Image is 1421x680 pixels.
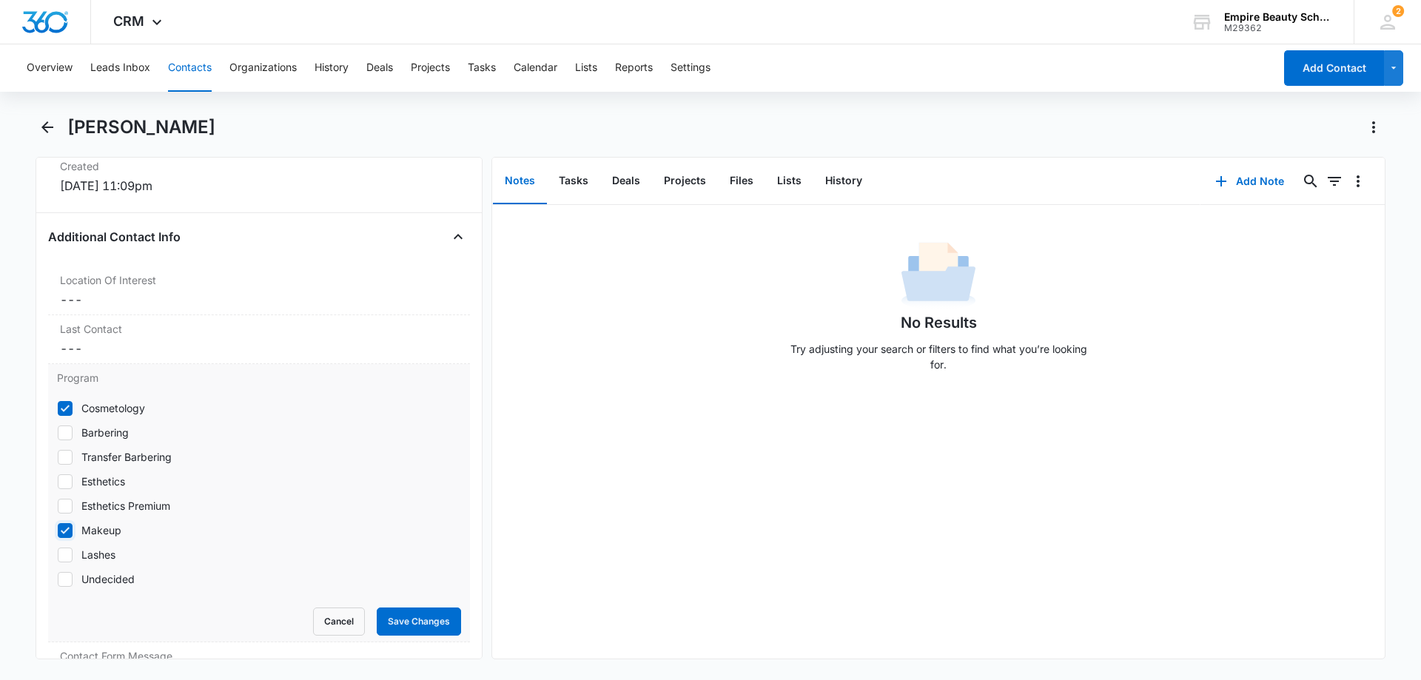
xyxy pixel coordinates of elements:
div: Transfer Barbering [81,449,172,465]
h1: No Results [901,312,977,334]
dd: --- [60,291,458,309]
div: account id [1224,23,1332,33]
button: Projects [652,158,718,204]
button: Cancel [313,607,365,636]
div: Undecided [81,571,135,587]
button: Reports [615,44,653,92]
button: History [813,158,874,204]
button: Save Changes [377,607,461,636]
h4: Additional Contact Info [48,228,181,246]
p: Try adjusting your search or filters to find what you’re looking for. [783,341,1094,372]
div: Esthetics Premium [81,498,170,514]
button: Back [36,115,58,139]
button: History [315,44,349,92]
button: Tasks [468,44,496,92]
div: Cosmetology [81,400,145,416]
div: Lashes [81,547,115,562]
button: Overview [27,44,73,92]
button: Files [718,158,765,204]
div: Location Of Interest--- [48,266,470,315]
h1: [PERSON_NAME] [67,116,215,138]
button: Overflow Menu [1346,169,1370,193]
div: Last Contact--- [48,315,470,364]
div: Makeup [81,522,121,538]
label: Last Contact [60,321,458,337]
button: Deals [600,158,652,204]
span: 2 [1392,5,1404,17]
button: Settings [671,44,710,92]
button: Leads Inbox [90,44,150,92]
button: Add Contact [1284,50,1384,86]
button: Projects [411,44,450,92]
button: Lists [765,158,813,204]
button: Search... [1299,169,1323,193]
button: Calendar [514,44,557,92]
button: Close [446,225,470,249]
dd: [DATE] 11:09pm [60,177,458,195]
button: Lists [575,44,597,92]
div: notifications count [1392,5,1404,17]
button: Notes [493,158,547,204]
img: No Data [901,238,975,312]
div: Created[DATE] 11:09pm [48,152,470,201]
button: Add Note [1200,164,1299,199]
button: Tasks [547,158,600,204]
div: Barbering [81,425,129,440]
div: account name [1224,11,1332,23]
button: Actions [1362,115,1385,139]
label: Contact Form Message [60,648,458,664]
dt: Created [60,158,458,174]
span: CRM [113,13,144,29]
dd: --- [60,340,458,357]
button: Filters [1323,169,1346,193]
label: Location Of Interest [60,272,458,288]
button: Organizations [229,44,297,92]
label: Program [57,370,461,386]
div: Esthetics [81,474,125,489]
button: Deals [366,44,393,92]
button: Contacts [168,44,212,92]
